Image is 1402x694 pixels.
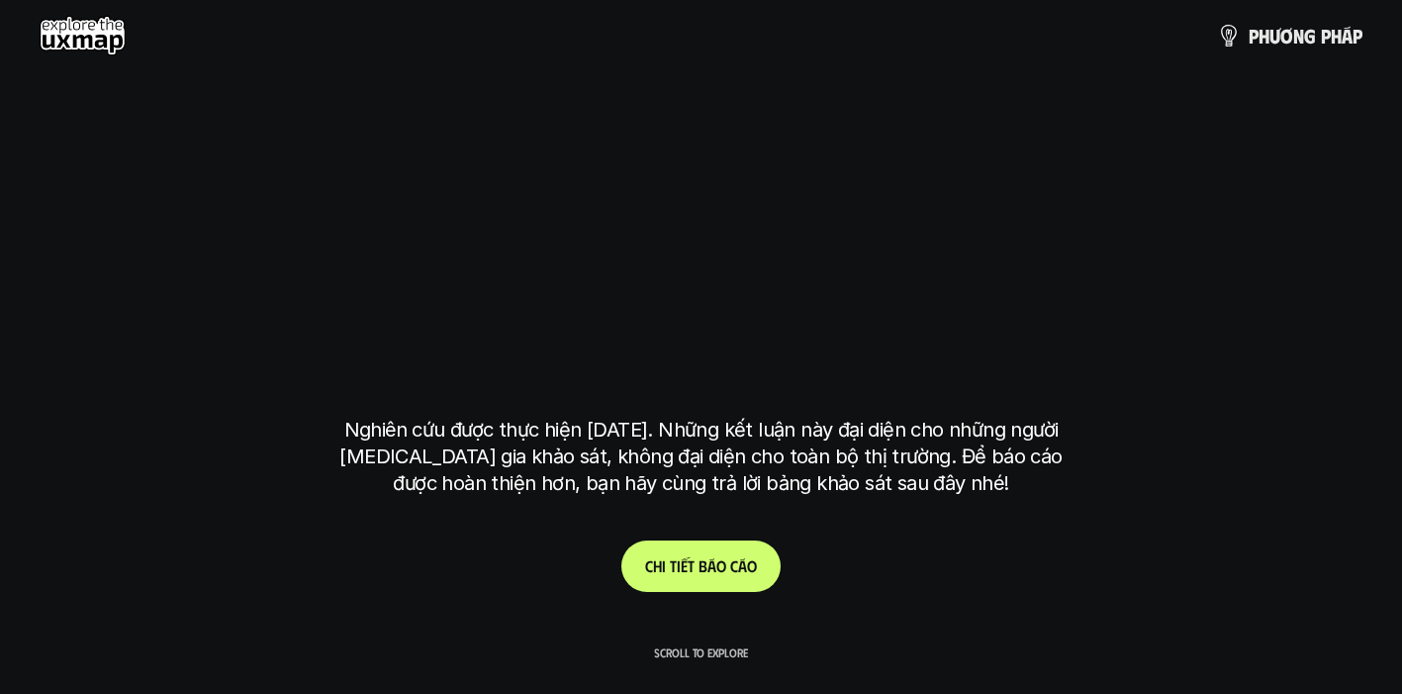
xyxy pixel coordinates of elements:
span: h [1331,25,1342,47]
span: ơ [1280,25,1293,47]
p: Scroll to explore [654,645,748,659]
span: i [662,556,666,575]
span: p [1321,25,1331,47]
p: Nghiên cứu được thực hiện [DATE]. Những kết luận này đại diện cho những người [MEDICAL_DATA] gia ... [330,417,1073,497]
span: c [730,556,738,575]
span: o [716,556,726,575]
a: Chitiếtbáocáo [621,541,781,592]
span: h [1259,25,1269,47]
h6: Kết quả nghiên cứu [633,108,784,131]
span: t [688,556,695,575]
h1: tại [GEOGRAPHIC_DATA] [348,313,1054,396]
span: g [1304,25,1316,47]
span: b [699,556,707,575]
span: á [707,556,716,575]
span: á [1342,25,1353,47]
span: o [747,556,757,575]
span: C [645,556,653,575]
h1: phạm vi công việc của [340,156,1063,240]
span: p [1249,25,1259,47]
span: p [1353,25,1362,47]
span: n [1293,25,1304,47]
span: i [677,556,681,575]
span: á [738,556,747,575]
a: phươngpháp [1217,16,1362,55]
span: t [670,556,677,575]
span: h [653,556,662,575]
span: ế [681,556,688,575]
span: ư [1269,25,1280,47]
